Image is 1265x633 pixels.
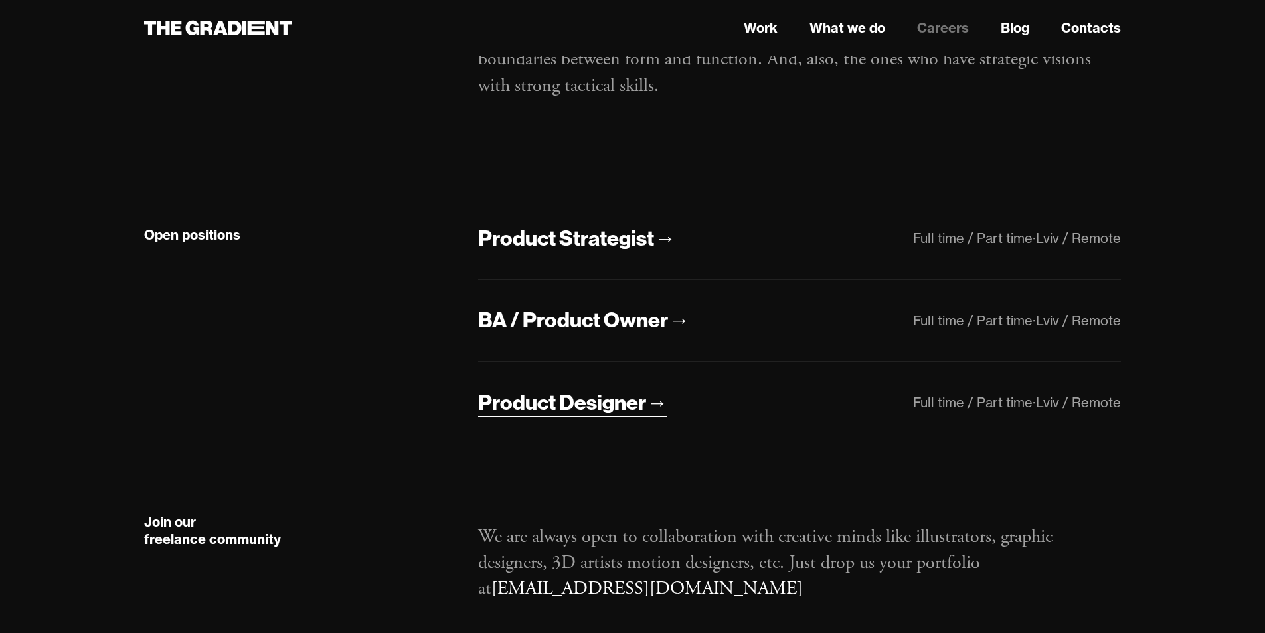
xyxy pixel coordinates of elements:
[1033,312,1036,329] div: ·
[1033,394,1036,410] div: ·
[144,513,281,547] strong: Join our freelance community
[654,225,675,252] div: →
[646,389,667,416] div: →
[668,306,689,334] div: →
[1033,230,1036,246] div: ·
[491,577,803,600] a: [EMAIL_ADDRESS][DOMAIN_NAME]
[478,524,1121,602] p: We are always open to collaboration with creative minds like illustrators, graphic designers, 3D ...
[913,312,1033,329] div: Full time / Part time
[478,389,646,416] div: Product Designer
[478,306,689,335] a: BA / Product Owner→
[478,225,675,253] a: Product Strategist→
[913,394,1033,410] div: Full time / Part time
[478,225,654,252] div: Product Strategist
[144,226,240,243] strong: Open positions
[809,18,885,38] a: What we do
[478,306,668,334] div: BA / Product Owner
[1061,18,1121,38] a: Contacts
[1001,18,1029,38] a: Blog
[1036,312,1121,329] div: Lviv / Remote
[917,18,969,38] a: Careers
[1036,230,1121,246] div: Lviv / Remote
[478,389,667,417] a: Product Designer→
[913,230,1033,246] div: Full time / Part time
[744,18,778,38] a: Work
[1036,394,1121,410] div: Lviv / Remote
